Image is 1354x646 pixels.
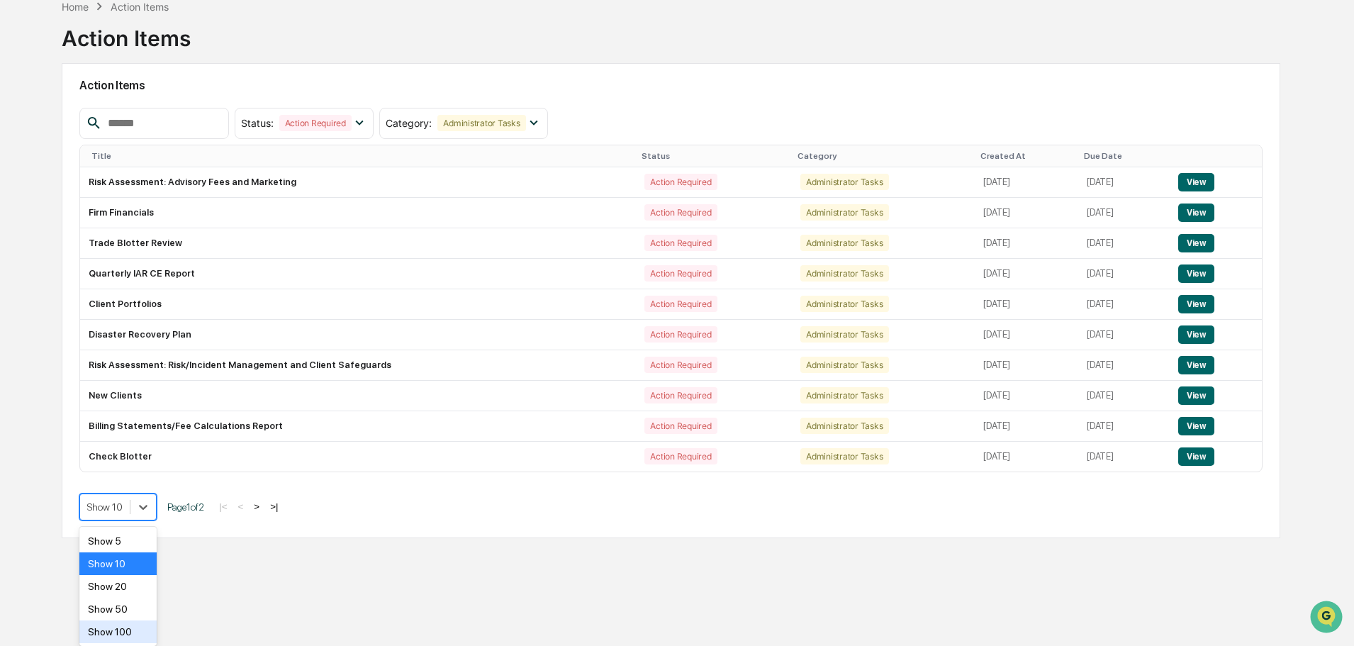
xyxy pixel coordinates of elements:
button: >| [266,501,282,513]
td: [DATE] [975,198,1078,228]
td: [DATE] [975,350,1078,381]
span: Category : [386,117,432,129]
img: Greenboard [14,78,43,106]
p: How can we help? [14,121,258,143]
div: Show 100 [79,620,157,643]
td: [DATE] [975,320,1078,350]
td: [DATE] [1078,289,1170,320]
td: Client Portfolios [80,289,636,320]
div: Action Required [644,326,717,343]
a: View [1178,451,1214,462]
div: 🔎 [14,298,26,309]
div: Created At [980,151,1073,161]
button: View [1178,234,1214,252]
td: [DATE] [1078,381,1170,411]
a: View [1178,207,1214,218]
div: Status [642,151,786,161]
div: We're available if you need us! [48,213,179,225]
div: Show 5 [79,530,157,552]
button: > [250,501,264,513]
span: Page 1 of 2 [167,501,204,513]
td: [DATE] [1078,228,1170,259]
td: Risk Assessment: Risk/Incident Management and Client Safeguards [80,350,636,381]
td: [DATE] [1078,411,1170,442]
a: 🖐️Preclearance [9,264,97,289]
div: 🗄️ [103,271,114,282]
div: Action Required [644,357,717,373]
a: 🔎Data Lookup [9,291,95,316]
button: |< [215,501,231,513]
div: Action Items [111,1,169,13]
a: View [1178,421,1214,431]
button: View [1178,264,1214,283]
div: Category [798,151,969,161]
div: Due Date [1084,151,1164,161]
img: 1746055101610-c473b297-6a78-478c-a979-82029cc54cd1 [14,199,40,225]
button: Start new chat [241,204,258,221]
a: View [1178,360,1214,370]
a: View [1178,177,1214,187]
span: Preclearance [28,269,91,284]
div: Administrator Tasks [800,418,888,434]
button: View [1178,173,1214,191]
td: Risk Assessment: Advisory Fees and Marketing [80,167,636,198]
div: Action Required [644,204,717,221]
span: Pylon [141,331,172,342]
td: Billing Statements/Fee Calculations Report [80,411,636,442]
div: Action Required [279,115,352,131]
div: Show 20 [79,575,157,598]
td: Trade Blotter Review [80,228,636,259]
button: View [1178,386,1214,405]
td: [DATE] [1078,167,1170,198]
div: Action Required [644,265,717,282]
span: Status : [241,117,274,129]
a: View [1178,268,1214,279]
button: View [1178,447,1214,466]
td: [DATE] [975,167,1078,198]
a: View [1178,299,1214,309]
div: Administrator Tasks [800,235,888,251]
div: 🖐️ [14,271,26,282]
div: Show 50 [79,598,157,620]
span: Attestations [117,269,176,284]
td: [DATE] [1078,259,1170,289]
td: Disaster Recovery Plan [80,320,636,350]
a: 🗄️Attestations [97,264,181,289]
div: Administrator Tasks [800,174,888,190]
a: View [1178,238,1214,248]
button: View [1178,356,1214,374]
div: Administrator Tasks [800,204,888,221]
div: Administrator Tasks [437,115,525,131]
td: [DATE] [975,259,1078,289]
div: Administrator Tasks [800,448,888,464]
td: [DATE] [975,442,1078,472]
iframe: Open customer support [1309,599,1347,637]
div: Action Required [644,418,717,434]
input: Clear [37,155,234,170]
div: Administrator Tasks [800,387,888,403]
button: View [1178,325,1214,344]
td: [DATE] [975,289,1078,320]
td: Firm Financials [80,198,636,228]
button: View [1178,295,1214,313]
td: Quarterly IAR CE Report [80,259,636,289]
td: [DATE] [975,228,1078,259]
h2: Action Items [79,79,1263,92]
a: View [1178,329,1214,340]
div: Home [62,1,89,13]
button: < [234,501,248,513]
a: Powered byPylon [100,330,172,342]
div: Action Required [644,387,717,403]
td: New Clients [80,381,636,411]
button: View [1178,417,1214,435]
button: View [1178,204,1214,222]
td: [DATE] [1078,320,1170,350]
div: Action Required [644,174,717,190]
td: Check Blotter [80,442,636,472]
div: Action Items [62,14,191,51]
td: [DATE] [1078,350,1170,381]
td: [DATE] [975,411,1078,442]
div: Action Required [644,235,717,251]
td: [DATE] [975,381,1078,411]
div: Show 10 [79,552,157,575]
